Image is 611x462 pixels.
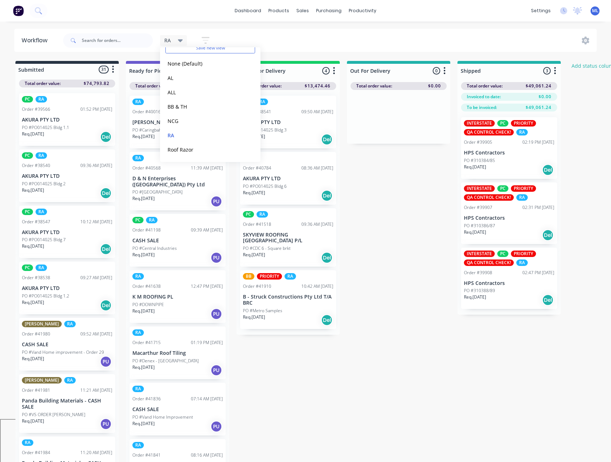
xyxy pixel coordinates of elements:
[321,314,333,326] div: Del
[301,165,333,171] div: 08:36 AM [DATE]
[22,131,44,137] p: Req. [DATE]
[527,5,554,16] div: settings
[22,209,33,215] div: PC
[511,251,536,257] div: PRIORITY
[243,176,333,182] p: AKURA PTY LTD
[100,356,112,367] div: PU
[132,155,144,161] div: RA
[22,398,112,410] p: Panda Building Materials - CASH SALE
[22,331,50,337] div: Order #41980
[36,265,47,271] div: RA
[240,270,336,329] div: BBPRIORITYRAOrder #4191010:42 AM [DATE]B - Struck Constructions Pty Ltd T/A BRCPO #Metro SamplesR...
[19,262,115,314] div: PCRAOrder #3853809:27 AM [DATE]AKURA PTY LTDPO #PO014025 Bldg 1.2Req.[DATE]Del
[464,150,554,156] p: HPS Contractors
[22,181,66,187] p: PO #PO014025 Bldg 2
[191,339,223,346] div: 01:19 PM [DATE]
[132,358,199,364] p: PO #Denex - [GEOGRAPHIC_DATA]
[243,252,265,258] p: Req. [DATE]
[191,452,223,458] div: 08:16 AM [DATE]
[542,164,554,176] div: Del
[132,195,155,202] p: Req. [DATE]
[467,104,497,111] span: To be invoiced:
[165,43,255,53] button: Save new view
[461,248,557,309] div: INTERSTATEPCPRIORITYQA CONTROL CHECK!RAOrder #3990802:47 PM [DATE]HPS ContractorsPO #310388/89Req...
[511,120,536,127] div: PRIORITY
[165,131,242,139] button: RA
[132,406,223,413] p: CASH SALE
[36,209,47,215] div: RA
[516,129,528,135] div: RA
[22,293,69,299] p: PO #PO014025 Bldg 1.2
[246,83,282,89] span: Total order value:
[22,187,44,194] p: Req. [DATE]
[80,275,112,281] div: 09:27 AM [DATE]
[240,96,336,148] div: PCRAOrder #3854109:50 AM [DATE]AKURA PTY LTDPO #PO014025 Bldg 3Req.[DATE]Del
[464,229,486,235] p: Req. [DATE]
[243,211,254,218] div: PC
[22,106,50,113] div: Order #39566
[132,283,161,290] div: Order #41638
[132,396,161,402] div: Order #41836
[132,329,144,336] div: RA
[132,301,164,308] p: PO #DOWNPIPE
[22,349,104,356] p: PO #Vand Home improvement - Order 29
[539,94,551,100] span: $0.00
[80,449,112,456] div: 11:20 AM [DATE]
[22,173,112,179] p: AKURA PTY LTD
[191,165,223,171] div: 11:39 AM [DATE]
[516,259,528,266] div: RA
[80,331,112,337] div: 09:52 AM [DATE]
[464,185,495,192] div: INTERSTATE
[19,318,115,371] div: [PERSON_NAME]RAOrder #4198009:52 AM [DATE]CASH SALEPO #Vand Home improvement - Order 29Req.[DATE]PU
[22,342,112,348] p: CASH SALE
[22,162,50,169] div: Order #38540
[132,273,144,280] div: RA
[165,117,242,125] button: NCG
[130,270,226,323] div: RAOrder #4163812:47 PM [DATE]K M ROOFING PLPO #DOWNPIPEReq.[DATE]PU
[132,109,161,115] div: Order #40016
[243,294,333,306] p: B - Struck Constructions Pty Ltd T/A BRC
[243,245,291,252] p: PO #CDC 6 - Square brkt
[164,37,171,44] span: RA
[64,377,76,384] div: RA
[13,5,24,16] img: Factory
[130,383,226,435] div: RAOrder #4183607:14 AM [DATE]CASH SALEPO #Vand Home ImprovementReq.[DATE]PU
[464,223,495,229] p: PO #310386/87
[464,204,492,211] div: Order #39907
[132,119,223,125] p: [PERSON_NAME] Roofing
[80,162,112,169] div: 09:36 AM [DATE]
[464,215,554,221] p: HPS Contractors
[132,294,223,300] p: K M ROOFING PL
[428,83,441,89] span: $0.00
[301,109,333,115] div: 09:50 AM [DATE]
[132,364,155,371] p: Req. [DATE]
[191,396,223,402] div: 07:14 AM [DATE]
[132,350,223,356] p: Macarthur Roof Tiling
[321,252,333,263] div: Del
[22,237,66,243] p: PO #PO014025 Bldg 7
[191,227,223,233] div: 09:39 AM [DATE]
[100,187,112,199] div: Del
[22,299,44,306] p: Req. [DATE]
[301,283,333,290] div: 10:42 AM [DATE]
[211,252,222,263] div: PU
[345,5,380,16] div: productivity
[526,83,551,89] span: $49,061.24
[130,96,226,148] div: RAOrder #4001611:04 AM [DATE][PERSON_NAME] RoofingPO #CaringbahReq.[DATE]PU
[132,442,144,448] div: RA
[522,270,554,276] div: 02:47 PM [DATE]
[191,283,223,290] div: 12:47 PM [DATE]
[240,208,336,267] div: PCRAOrder #4151809:36 AM [DATE]SKYVIEW ROOFING [GEOGRAPHIC_DATA] P/LPO #CDC 6 - Square brktReq.[D...
[19,374,115,433] div: [PERSON_NAME]RAOrder #4198111:21 AM [DATE]Panda Building Materials - CASH SALEPO #VS ORDER [PERSO...
[257,99,268,105] div: RA
[100,418,112,430] div: PU
[497,185,508,192] div: PC
[243,127,287,133] p: PO #PO014025 Bldg 3
[293,5,312,16] div: sales
[22,285,112,291] p: AKURA PTY LTD
[243,283,271,290] div: Order #41910
[464,129,514,135] div: QA CONTROL CHECK!
[22,265,33,271] div: PC
[80,387,112,394] div: 11:21 AM [DATE]
[100,131,112,143] div: Del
